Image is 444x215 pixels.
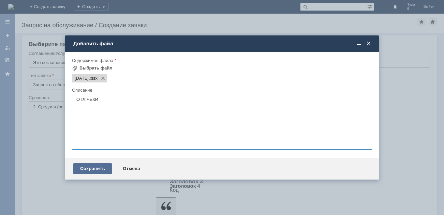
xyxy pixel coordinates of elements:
[79,65,113,71] div: Выбрать файл
[3,3,100,14] div: ДОБРЫЙ ВЕЧЕР .просьба удалить отл,чеки во вложении.
[365,41,372,47] span: Закрыть
[72,88,371,92] div: Описание
[75,76,89,81] span: 25.08.2025.xlsx
[356,41,362,47] span: Свернуть (Ctrl + M)
[72,58,371,63] div: Содержимое файла
[89,76,98,81] span: 25.08.2025.xlsx
[73,41,372,47] div: Добавить файл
